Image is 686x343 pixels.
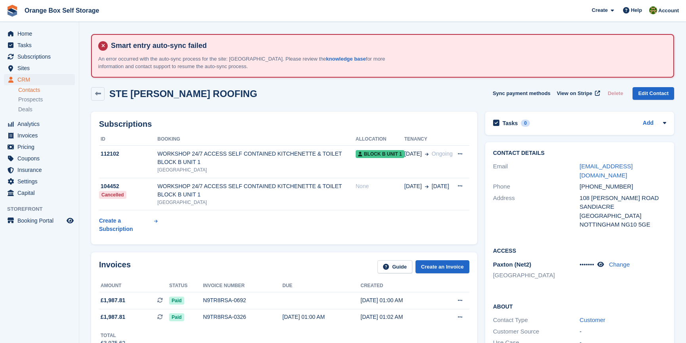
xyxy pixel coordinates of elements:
[282,313,360,321] div: [DATE] 01:00 AM
[4,74,75,85] a: menu
[65,216,75,225] a: Preview store
[579,316,605,323] a: Customer
[579,327,666,336] div: -
[6,5,18,17] img: stora-icon-8386f47178a22dfd0bd8f6a31ec36ba5ce8667c1dd55bd0f319d3a0aa187defe.svg
[604,87,626,100] button: Delete
[7,205,79,213] span: Storefront
[432,182,449,191] span: [DATE]
[4,215,75,226] a: menu
[404,182,422,191] span: [DATE]
[99,191,126,199] div: Cancelled
[4,164,75,175] a: menu
[158,150,356,166] div: WORKSHOP 24/7 ACCESS SELF CONTAINED KITCHENETTE & TOILET BLOCK B UNIT 1
[99,213,158,236] a: Create a Subscription
[493,316,580,325] div: Contact Type
[360,280,438,292] th: Created
[554,87,602,100] a: View on Stripe
[404,133,453,146] th: Tenancy
[4,63,75,74] a: menu
[17,176,65,187] span: Settings
[108,41,667,50] h4: Smart entry auto-sync failed
[17,51,65,62] span: Subscriptions
[203,296,282,305] div: N9TR8RSA-0692
[17,40,65,51] span: Tasks
[643,119,654,128] a: Add
[521,120,530,127] div: 0
[17,141,65,152] span: Pricing
[17,63,65,74] span: Sites
[631,6,642,14] span: Help
[493,162,580,180] div: Email
[17,187,65,198] span: Capital
[493,246,666,254] h2: Access
[169,297,184,305] span: Paid
[579,194,666,203] div: 108 [PERSON_NAME] ROAD
[4,51,75,62] a: menu
[98,55,395,71] p: An error occurred with the auto-sync process for the site: [GEOGRAPHIC_DATA]. Please review the f...
[169,313,184,321] span: Paid
[360,296,438,305] div: [DATE] 01:00 AM
[579,220,666,229] div: NOTTINGHAM NG10 5GE
[633,87,674,100] a: Edit Contact
[356,182,404,191] div: None
[4,176,75,187] a: menu
[99,133,158,146] th: ID
[158,133,356,146] th: Booking
[493,87,551,100] button: Sync payment methods
[356,133,404,146] th: Allocation
[17,74,65,85] span: CRM
[18,96,43,103] span: Prospects
[158,182,356,199] div: WORKSHOP 24/7 ACCESS SELF CONTAINED KITCHENETTE & TOILET BLOCK B UNIT 1
[18,105,75,114] a: Deals
[203,313,282,321] div: N9TR8RSA-0326
[360,313,438,321] div: [DATE] 01:02 AM
[18,106,32,113] span: Deals
[493,271,580,280] li: [GEOGRAPHIC_DATA]
[18,95,75,104] a: Prospects
[649,6,657,14] img: Sarah
[493,302,666,310] h2: About
[493,261,532,268] span: Paxton (Net2)
[17,28,65,39] span: Home
[101,313,125,321] span: £1,987.81
[99,120,469,129] h2: Subscriptions
[356,150,404,158] span: BLOCK B UNIT 1
[99,217,152,233] div: Create a Subscription
[503,120,518,127] h2: Tasks
[99,182,158,191] div: 104452
[4,118,75,130] a: menu
[17,215,65,226] span: Booking Portal
[4,187,75,198] a: menu
[493,194,580,229] div: Address
[377,260,412,273] a: Guide
[17,130,65,141] span: Invoices
[326,56,366,62] a: knowledge base
[557,90,592,97] span: View on Stripe
[158,199,356,206] div: [GEOGRAPHIC_DATA]
[101,296,125,305] span: £1,987.81
[592,6,608,14] span: Create
[658,7,679,15] span: Account
[4,28,75,39] a: menu
[493,327,580,336] div: Customer Source
[579,212,666,221] div: [GEOGRAPHIC_DATA]
[169,280,203,292] th: Status
[579,261,594,268] span: •••••••
[21,4,103,17] a: Orange Box Self Storage
[17,164,65,175] span: Insurance
[99,280,169,292] th: Amount
[99,150,158,158] div: 112102
[579,202,666,212] div: SANDIACRE
[579,182,666,191] div: [PHONE_NUMBER]
[101,332,125,339] div: Total
[432,151,453,157] span: Ongoing
[404,150,422,158] span: [DATE]
[579,163,633,179] a: [EMAIL_ADDRESS][DOMAIN_NAME]
[282,280,360,292] th: Due
[4,40,75,51] a: menu
[4,153,75,164] a: menu
[18,86,75,94] a: Contacts
[17,118,65,130] span: Analytics
[158,166,356,173] div: [GEOGRAPHIC_DATA]
[109,88,257,99] h2: STE [PERSON_NAME] ROOFING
